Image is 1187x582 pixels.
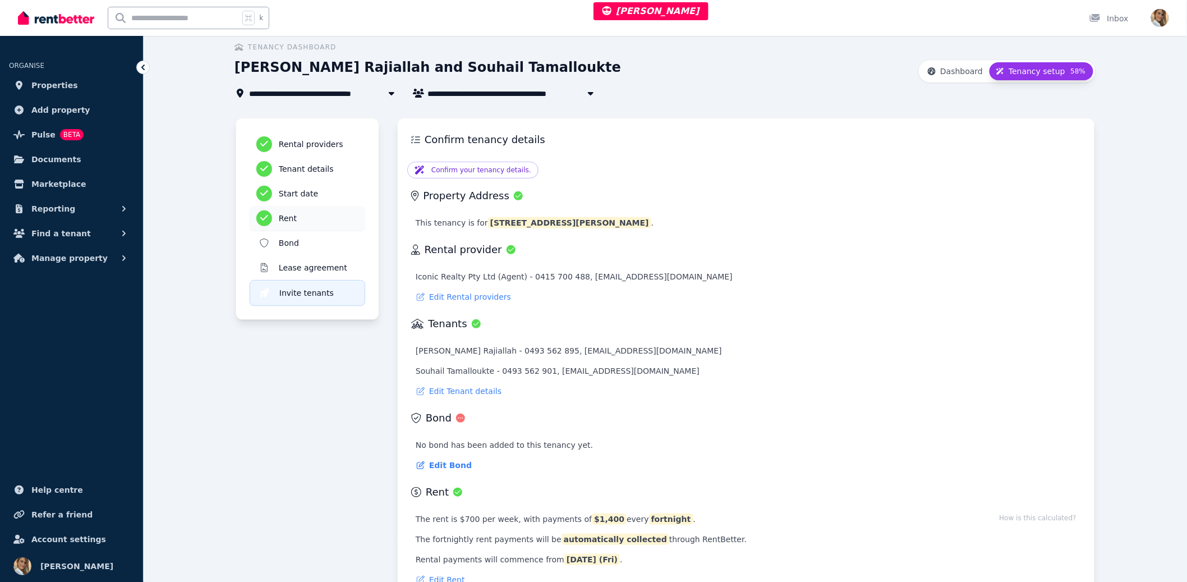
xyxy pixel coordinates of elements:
[279,139,358,150] h3: Rental providers
[431,166,531,175] p: Confirm your tenancy details.
[488,217,651,228] span: [STREET_ADDRESS][PERSON_NAME]
[9,74,134,97] a: Properties
[250,255,365,280] button: Lease agreement
[31,533,106,546] span: Account settings
[416,345,1076,356] p: [PERSON_NAME] Rajiallah - 0493 562 895, [EMAIL_ADDRESS][DOMAIN_NAME]
[279,188,358,199] h3: Start date
[416,514,995,525] p: The rent is $700 per week, with payments of every .
[279,262,358,273] h3: Lease agreement
[602,6,700,16] span: [PERSON_NAME]
[416,554,1076,565] p: Rental payments will commence from .
[9,528,134,551] a: Account settings
[234,58,621,76] h1: [PERSON_NAME] Rajiallah and Souhail Tamalloukte
[248,43,337,52] span: Tenancy Dashboard
[408,381,510,401] button: Edit Tenant details
[411,242,1081,258] h3: Rental provider
[9,173,134,195] a: Marketplace
[279,287,358,299] h3: Invite tenants
[411,316,1081,332] h3: Tenants
[9,222,134,245] button: Find a tenant
[564,554,620,565] span: [DATE] (Fri)
[9,62,44,70] span: ORGANISE
[31,79,78,92] span: Properties
[990,62,1093,80] button: Tenancy setup58%
[31,202,75,216] span: Reporting
[429,291,511,303] span: Edit Rental providers
[429,460,472,471] span: Edit Bond
[425,132,1081,148] h3: Confirm tenancy details
[60,129,84,140] span: BETA
[592,514,627,525] span: $1,400
[9,479,134,501] a: Help centre
[408,455,481,475] button: Edit Bond
[1089,13,1129,24] div: Inbox
[416,534,1076,545] p: The fortnightly rent payments will be through RentBetter.
[279,237,358,249] h3: Bond
[921,62,990,80] button: Dashboard
[408,287,520,307] button: Edit Rental providers
[1009,66,1065,77] span: Tenancy setup
[40,560,113,573] span: [PERSON_NAME]
[9,198,134,220] button: Reporting
[31,177,86,191] span: Marketplace
[31,508,93,521] span: Refer a friend
[279,213,358,224] h3: Rent
[18,10,94,26] img: RentBetter
[31,128,56,141] span: Pulse
[1070,67,1087,76] span: 58 %
[411,410,1081,426] h3: Bond
[31,153,81,166] span: Documents
[9,247,134,269] button: Manage property
[1151,9,1169,27] img: Jodie Cartmer
[1000,514,1076,525] span: How is this calculated?
[940,66,983,77] span: Dashboard
[250,280,365,306] button: Invite tenants
[456,414,465,423] div: In Progress
[472,319,481,328] div: Completed
[416,271,1076,282] p: Iconic Realty Pty Ltd (Agent) - 0415 700 488, [EMAIL_ADDRESS][DOMAIN_NAME]
[279,163,358,175] h3: Tenant details
[514,191,523,200] div: Completed
[31,483,83,497] span: Help centre
[31,251,108,265] span: Manage property
[429,386,502,397] span: Edit Tenant details
[9,99,134,121] a: Add property
[9,503,134,526] a: Refer a friend
[416,439,1076,451] p: No bond has been added to this tenancy yet.
[250,231,365,255] button: Bond
[416,217,1076,228] p: This tenancy is for .
[9,123,134,146] a: PulseBETA
[250,157,365,181] button: Tenant details
[407,162,1085,178] div: Confirm your tenancy details.
[31,103,90,117] span: Add property
[250,206,365,231] button: Rent
[649,514,693,525] span: fortnight
[562,534,669,545] span: automatically collected
[250,132,365,157] button: Rental providers
[9,148,134,171] a: Documents
[411,484,1081,500] h3: Rent
[416,365,1076,377] p: Souhail Tamalloukte - 0493 562 901, [EMAIL_ADDRESS][DOMAIN_NAME]
[507,245,516,254] div: Completed
[13,557,31,575] img: Jodie Cartmer
[411,188,1081,204] h3: Property Address
[31,227,91,240] span: Find a tenant
[259,13,263,22] span: k
[453,488,462,497] div: Completed
[250,181,365,206] button: Start date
